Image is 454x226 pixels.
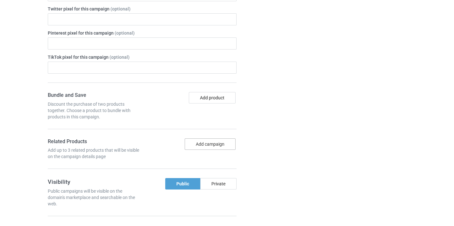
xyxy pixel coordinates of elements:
div: Public [165,178,200,189]
div: Public campaigns will be visible on the domain's marketplace and searchable on the web. [48,188,140,207]
div: Add up to 3 related products that will be visible on the campaign details page [48,147,140,160]
h4: Related Products [48,138,140,145]
h4: Bundle and Save [48,92,140,99]
span: (optional) [110,55,130,60]
span: (optional) [110,6,131,11]
label: TikTok pixel for this campaign [48,54,237,60]
label: Pinterest pixel for this campaign [48,30,237,36]
div: Private [200,178,237,189]
h3: Visibility [48,178,140,185]
label: Twitter pixel for this campaign [48,6,237,12]
span: (optional) [115,30,135,36]
button: Add campaign [185,138,236,150]
button: Add product [189,92,236,103]
div: Discount the purchase of two products together. Choose a product to bundle with products in this ... [48,101,140,120]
